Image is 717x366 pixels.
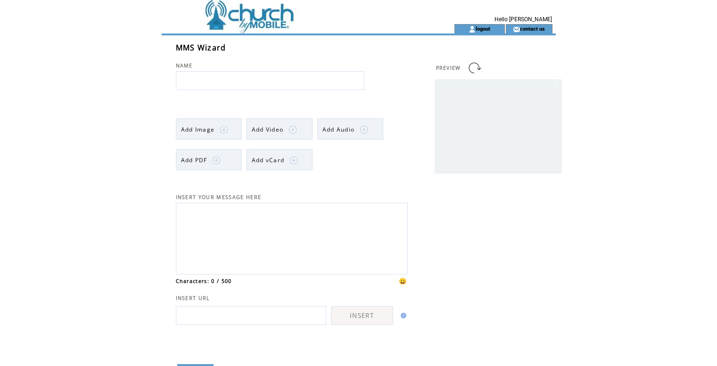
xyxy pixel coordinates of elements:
[176,42,226,53] span: MMS Wizard
[476,25,490,32] a: logout
[252,156,285,164] span: Add vCard
[289,156,298,165] img: plus.png
[247,149,313,170] a: Add vCard
[469,25,476,33] img: account_icon.gif
[176,194,262,200] span: INSERT YOUR MESSAGE HERE
[252,125,284,133] span: Add Video
[436,65,461,71] span: PREVIEW
[398,313,406,318] img: help.gif
[176,278,232,284] span: Characters: 0 / 500
[181,156,207,164] span: Add PDF
[331,306,393,325] a: INSERT
[494,16,552,23] span: Hello [PERSON_NAME]
[520,25,545,32] a: contact us
[176,295,210,301] span: INSERT URL
[212,156,221,165] img: plus.png
[322,125,355,133] span: Add Audio
[513,25,520,33] img: contact_us_icon.gif
[176,62,193,69] span: NAME
[360,125,368,134] img: plus.png
[399,277,407,285] span: 😀
[181,125,215,133] span: Add Image
[247,118,313,140] a: Add Video
[176,149,242,170] a: Add PDF
[176,118,242,140] a: Add Image
[317,118,383,140] a: Add Audio
[288,125,297,134] img: plus.png
[220,125,228,134] img: plus.png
